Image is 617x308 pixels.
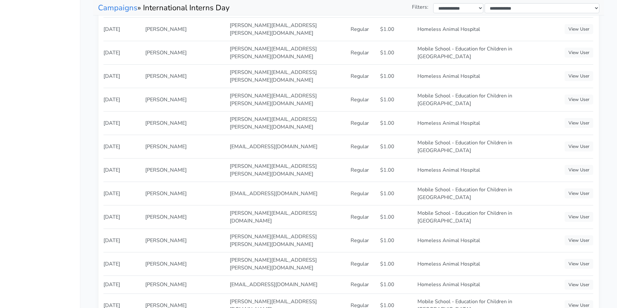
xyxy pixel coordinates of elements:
[141,111,226,135] td: [PERSON_NAME]
[103,229,141,252] td: [DATE]
[226,41,347,64] td: [PERSON_NAME][EMAIL_ADDRESS][PERSON_NAME][DOMAIN_NAME]
[347,41,376,64] td: Regular
[565,235,593,245] a: View User
[414,182,556,205] td: Mobile School - Education for Children in [GEOGRAPHIC_DATA]
[414,111,556,135] td: Homeless Animal Hospital
[98,3,344,13] h1: » International Interns Day
[226,205,347,229] td: [PERSON_NAME][EMAIL_ADDRESS][DOMAIN_NAME]
[412,3,428,11] span: Filters:
[565,259,593,269] a: View User
[347,135,376,158] td: Regular
[347,88,376,111] td: Regular
[103,41,141,64] td: [DATE]
[565,212,593,222] a: View User
[347,252,376,276] td: Regular
[226,182,347,205] td: [EMAIL_ADDRESS][DOMAIN_NAME]
[565,48,593,58] a: View User
[376,17,414,41] td: $1.00
[141,88,226,111] td: [PERSON_NAME]
[565,118,593,128] a: View User
[414,64,556,88] td: Homeless Animal Hospital
[141,252,226,276] td: [PERSON_NAME]
[414,229,556,252] td: Homeless Animal Hospital
[565,165,593,175] a: View User
[376,276,414,294] td: $1.00
[141,205,226,229] td: [PERSON_NAME]
[103,88,141,111] td: [DATE]
[376,229,414,252] td: $1.00
[103,135,141,158] td: [DATE]
[226,252,347,276] td: [PERSON_NAME][EMAIL_ADDRESS][PERSON_NAME][DOMAIN_NAME]
[414,17,556,41] td: Homeless Animal Hospital
[141,64,226,88] td: [PERSON_NAME]
[141,229,226,252] td: [PERSON_NAME]
[141,158,226,182] td: [PERSON_NAME]
[347,17,376,41] td: Regular
[347,276,376,294] td: Regular
[414,158,556,182] td: Homeless Animal Hospital
[226,17,347,41] td: [PERSON_NAME][EMAIL_ADDRESS][PERSON_NAME][DOMAIN_NAME]
[347,229,376,252] td: Regular
[376,88,414,111] td: $1.00
[226,276,347,294] td: [EMAIL_ADDRESS][DOMAIN_NAME]
[226,64,347,88] td: [PERSON_NAME][EMAIL_ADDRESS][PERSON_NAME][DOMAIN_NAME]
[414,135,556,158] td: Mobile School - Education for Children in [GEOGRAPHIC_DATA]
[347,158,376,182] td: Regular
[103,276,141,294] td: [DATE]
[565,71,593,81] a: View User
[141,41,226,64] td: [PERSON_NAME]
[347,111,376,135] td: Regular
[565,280,593,290] a: View User
[376,252,414,276] td: $1.00
[103,158,141,182] td: [DATE]
[141,276,226,294] td: [PERSON_NAME]
[347,64,376,88] td: Regular
[347,182,376,205] td: Regular
[226,88,347,111] td: [PERSON_NAME][EMAIL_ADDRESS][PERSON_NAME][DOMAIN_NAME]
[376,158,414,182] td: $1.00
[376,64,414,88] td: $1.00
[103,111,141,135] td: [DATE]
[414,252,556,276] td: Homeless Animal Hospital
[565,24,593,34] a: View User
[414,88,556,111] td: Mobile School - Education for Children in [GEOGRAPHIC_DATA]
[103,205,141,229] td: [DATE]
[226,111,347,135] td: [PERSON_NAME][EMAIL_ADDRESS][PERSON_NAME][DOMAIN_NAME]
[347,205,376,229] td: Regular
[226,158,347,182] td: [PERSON_NAME][EMAIL_ADDRESS][PERSON_NAME][DOMAIN_NAME]
[103,252,141,276] td: [DATE]
[103,17,141,41] td: [DATE]
[226,229,347,252] td: [PERSON_NAME][EMAIL_ADDRESS][PERSON_NAME][DOMAIN_NAME]
[141,182,226,205] td: [PERSON_NAME]
[103,64,141,88] td: [DATE]
[414,41,556,64] td: Mobile School - Education for Children in [GEOGRAPHIC_DATA]
[414,205,556,229] td: Mobile School - Education for Children in [GEOGRAPHIC_DATA]
[414,276,556,294] td: Homeless Animal Hospital
[98,3,138,13] a: Campaigns
[376,182,414,205] td: $1.00
[141,135,226,158] td: [PERSON_NAME]
[376,41,414,64] td: $1.00
[376,205,414,229] td: $1.00
[226,135,347,158] td: [EMAIL_ADDRESS][DOMAIN_NAME]
[141,17,226,41] td: [PERSON_NAME]
[565,141,593,151] a: View User
[565,95,593,104] a: View User
[376,135,414,158] td: $1.00
[103,182,141,205] td: [DATE]
[565,188,593,198] a: View User
[376,111,414,135] td: $1.00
